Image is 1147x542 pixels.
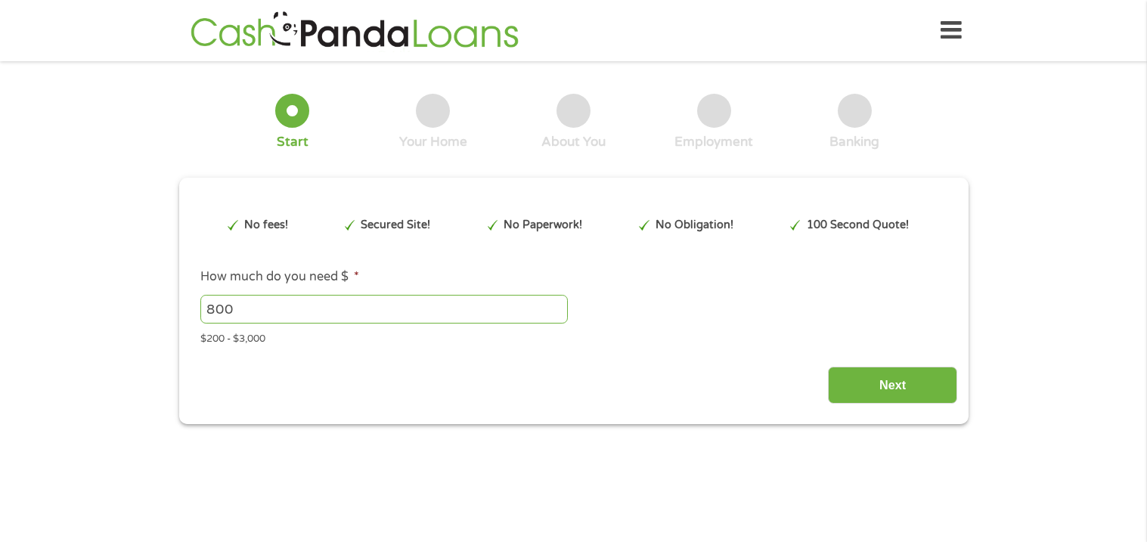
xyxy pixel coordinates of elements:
p: 100 Second Quote! [807,217,909,234]
div: Banking [829,134,879,150]
div: Your Home [399,134,467,150]
input: Next [828,367,957,404]
div: Employment [674,134,753,150]
p: Secured Site! [361,217,430,234]
p: No Obligation! [656,217,733,234]
label: How much do you need $ [200,269,359,285]
p: No Paperwork! [504,217,582,234]
div: $200 - $3,000 [200,327,946,347]
div: About You [541,134,606,150]
p: No fees! [244,217,288,234]
img: GetLoanNow Logo [186,9,523,52]
div: Start [277,134,308,150]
